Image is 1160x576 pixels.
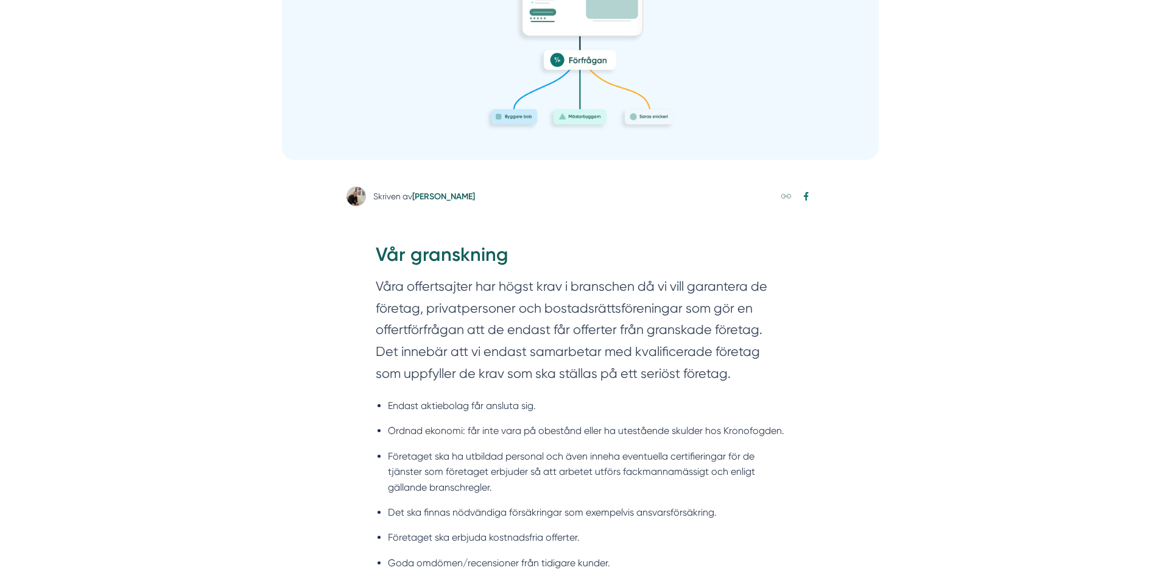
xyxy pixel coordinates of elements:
[388,555,785,571] li: Goda omdömen/recensioner från tidigare kunder.
[779,189,794,204] a: Kopiera länk
[412,191,475,202] a: [PERSON_NAME]
[346,187,366,206] img: Victor Blomberg
[388,423,785,438] li: Ordnad ekonomi: får inte vara på obestånd eller ha utestående skulder hos Kronofogden.
[799,189,814,204] a: Dela på Facebook
[388,449,785,495] li: Företaget ska ha utbildad personal och även inneha eventuella certifieringar för de tjänster som ...
[376,241,785,276] h2: Vår granskning
[801,191,811,201] svg: Facebook
[388,505,785,520] li: Det ska finnas nödvändiga försäkringar som exempelvis ansvarsförsäkring.
[376,276,785,390] section: Våra offertsajter har högst krav i branschen då vi vill garantera de företag, privatpersoner och ...
[388,530,785,545] li: Företaget ska erbjuda kostnadsfria offerter.
[388,398,785,413] li: Endast aktiebolag får ansluta sig.
[373,190,475,203] div: Skriven av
